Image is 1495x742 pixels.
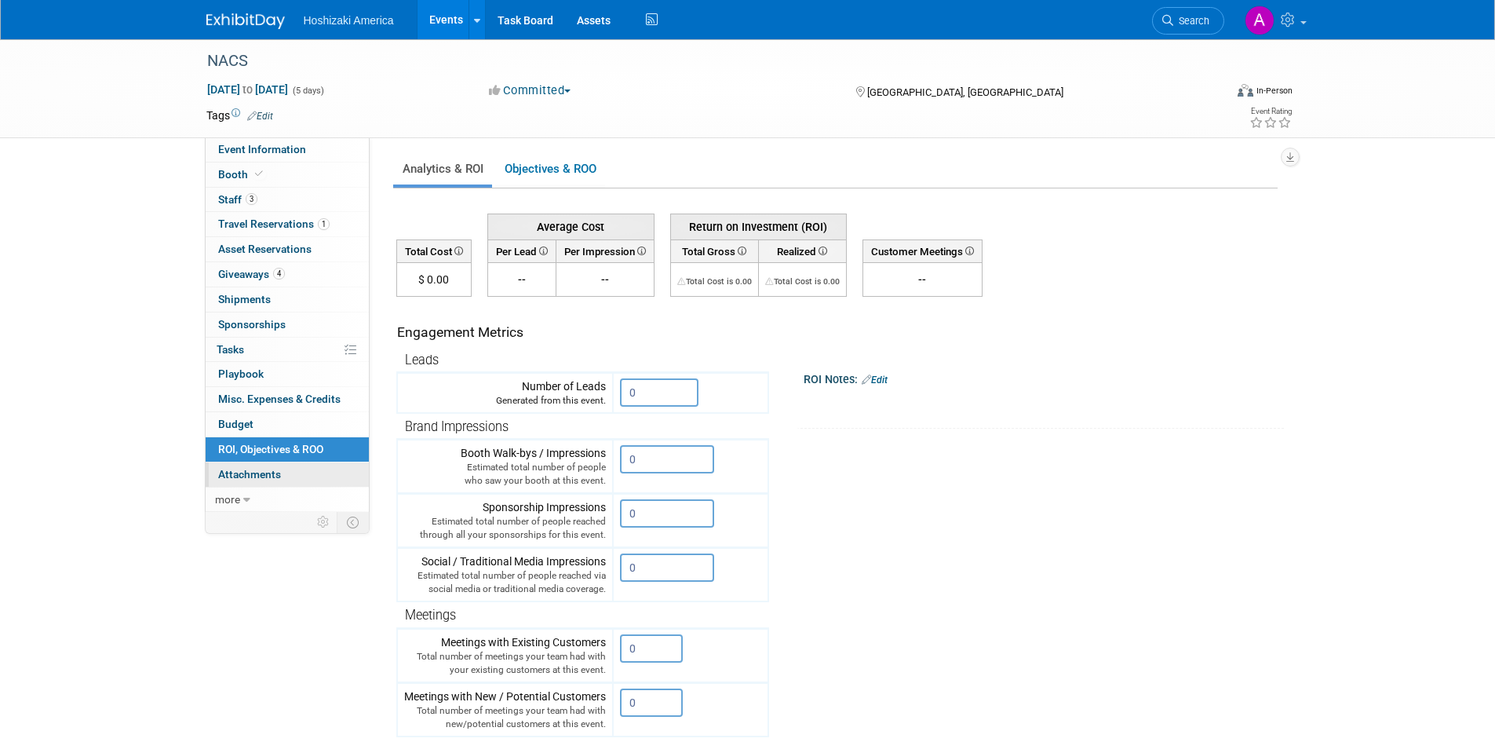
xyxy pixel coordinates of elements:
span: more [215,493,240,506]
div: NACS [202,47,1201,75]
a: Staff3 [206,188,369,212]
a: Shipments [206,287,369,312]
td: Tags [206,108,273,123]
span: Booth [218,168,266,181]
div: In-Person [1256,85,1293,97]
a: Misc. Expenses & Credits [206,387,369,411]
a: Edit [862,375,888,386]
span: to [240,83,255,96]
div: ROI Notes: [804,367,1285,388]
span: Misc. Expenses & Credits [218,393,341,405]
th: Per Lead [487,239,556,262]
span: Staff [218,193,257,206]
span: Brand Impressions [405,419,509,434]
div: Generated from this event. [404,394,606,408]
th: Per Impression [556,239,654,262]
span: Shipments [218,293,271,305]
span: (5 days) [291,86,324,96]
td: Personalize Event Tab Strip [310,512,337,532]
span: Meetings [405,608,456,623]
div: Meetings with New / Potential Customers [404,689,606,731]
div: Total number of meetings your team had with your existing customers at this event. [404,650,606,677]
th: Average Cost [487,214,654,239]
th: Realized [758,239,846,262]
a: Asset Reservations [206,237,369,261]
a: ROI, Objectives & ROO [206,437,369,462]
img: Ashley Miner [1245,5,1274,35]
span: ROI, Objectives & ROO [218,443,323,455]
span: Leads [405,353,439,367]
span: Attachments [218,468,281,481]
div: Engagement Metrics [397,323,762,342]
span: [DATE] [DATE] [206,82,289,97]
div: Sponsorship Impressions [404,499,606,542]
td: $ 0.00 [396,263,471,297]
div: -- [870,272,975,287]
th: Total Gross [670,239,758,262]
span: -- [518,273,526,286]
div: Meetings with Existing Customers [404,634,606,677]
button: Committed [483,82,577,99]
div: Event Rating [1249,108,1292,115]
span: Asset Reservations [218,243,312,255]
span: Budget [218,418,253,430]
span: -- [601,273,609,286]
span: Search [1173,15,1209,27]
span: Travel Reservations [218,217,330,230]
a: Attachments [206,462,369,487]
th: Total Cost [396,239,471,262]
div: The Total Cost for this event needs to be greater than 0.00 in order for ROI to get calculated. S... [677,272,752,287]
a: more [206,488,369,512]
div: Estimated total number of people who saw your booth at this event. [404,461,606,488]
a: Travel Reservations1 [206,212,369,236]
a: Giveaways4 [206,262,369,287]
td: Toggle Event Tabs [337,512,369,532]
span: Playbook [218,367,264,380]
a: Playbook [206,362,369,386]
span: Event Information [218,143,306,155]
span: Sponsorships [218,318,286,331]
a: Sponsorships [206,313,369,337]
a: Search [1152,7,1224,35]
a: Analytics & ROI [393,154,492,185]
img: ExhibitDay [206,13,285,29]
span: Hoshizaki America [304,14,394,27]
a: Booth [206,163,369,187]
a: Edit [247,111,273,122]
span: Tasks [217,343,244,356]
div: Estimated total number of people reached via social media or traditional media coverage. [404,569,606,596]
div: Social / Traditional Media Impressions [404,554,606,596]
span: 1 [318,218,330,230]
span: 3 [246,193,257,205]
a: Event Information [206,137,369,162]
img: Format-Inperson.png [1238,84,1253,97]
span: [GEOGRAPHIC_DATA], [GEOGRAPHIC_DATA] [867,86,1063,98]
div: The Total Cost for this event needs to be greater than 0.00 in order for ROI to get calculated. S... [765,272,840,287]
a: Budget [206,412,369,437]
th: Return on Investment (ROI) [670,214,846,239]
th: Customer Meetings [862,239,982,262]
a: Objectives & ROO [495,154,605,185]
div: Booth Walk-bys / Impressions [404,445,606,488]
span: 4 [273,268,285,280]
div: Number of Leads [404,378,606,408]
div: Event Format [1132,82,1293,105]
i: Booth reservation complete [255,170,263,178]
div: Total number of meetings your team had with new/potential customers at this event. [404,704,606,731]
span: Giveaways [218,268,285,280]
div: Estimated total number of people reached through all your sponsorships for this event. [404,515,606,542]
a: Tasks [206,338,369,362]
